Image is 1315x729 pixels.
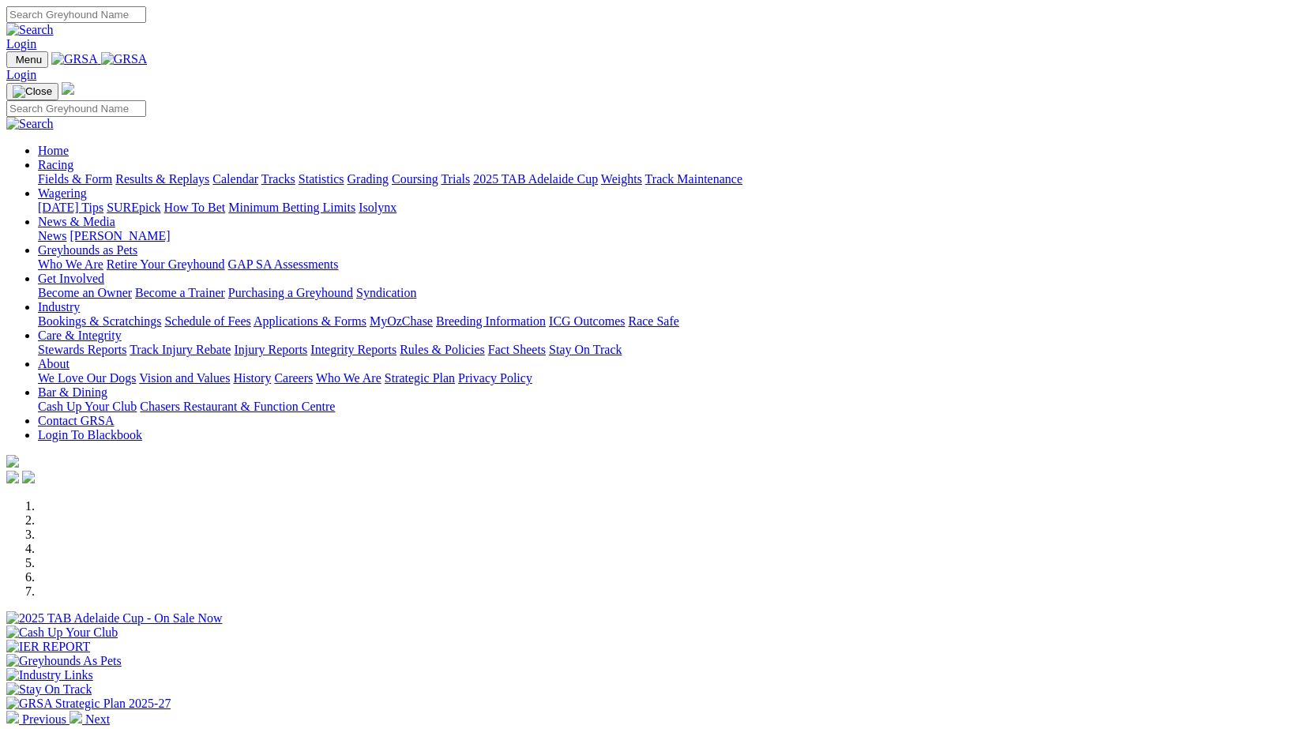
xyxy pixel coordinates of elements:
[38,158,73,171] a: Racing
[6,712,70,726] a: Previous
[233,371,271,385] a: History
[22,712,66,726] span: Previous
[436,314,546,328] a: Breeding Information
[51,52,98,66] img: GRSA
[6,626,118,640] img: Cash Up Your Club
[458,371,532,385] a: Privacy Policy
[348,172,389,186] a: Grading
[38,329,122,342] a: Care & Integrity
[6,68,36,81] a: Login
[400,343,485,356] a: Rules & Policies
[22,471,35,483] img: twitter.svg
[441,172,470,186] a: Trials
[234,343,307,356] a: Injury Reports
[370,314,433,328] a: MyOzChase
[16,54,42,66] span: Menu
[6,640,90,654] img: IER REPORT
[6,682,92,697] img: Stay On Track
[6,117,54,131] img: Search
[38,172,1309,186] div: Racing
[107,257,225,271] a: Retire Your Greyhound
[38,186,87,200] a: Wagering
[254,314,366,328] a: Applications & Forms
[228,201,355,214] a: Minimum Betting Limits
[13,85,52,98] img: Close
[130,343,231,356] a: Track Injury Rebate
[6,711,19,723] img: chevron-left-pager-white.svg
[38,286,132,299] a: Become an Owner
[228,257,339,271] a: GAP SA Assessments
[140,400,335,413] a: Chasers Restaurant & Function Centre
[38,428,142,442] a: Login To Blackbook
[261,172,295,186] a: Tracks
[601,172,642,186] a: Weights
[38,414,114,427] a: Contact GRSA
[139,371,230,385] a: Vision and Values
[38,229,66,242] a: News
[38,215,115,228] a: News & Media
[38,385,107,399] a: Bar & Dining
[135,286,225,299] a: Become a Trainer
[38,201,1309,215] div: Wagering
[549,314,625,328] a: ICG Outcomes
[356,286,416,299] a: Syndication
[310,343,396,356] a: Integrity Reports
[70,712,110,726] a: Next
[6,654,122,668] img: Greyhounds As Pets
[38,286,1309,300] div: Get Involved
[488,343,546,356] a: Fact Sheets
[115,172,209,186] a: Results & Replays
[6,455,19,468] img: logo-grsa-white.png
[164,201,226,214] a: How To Bet
[392,172,438,186] a: Coursing
[70,711,82,723] img: chevron-right-pager-white.svg
[38,243,137,257] a: Greyhounds as Pets
[38,272,104,285] a: Get Involved
[38,343,126,356] a: Stewards Reports
[107,201,160,214] a: SUREpick
[6,83,58,100] button: Toggle navigation
[628,314,678,328] a: Race Safe
[38,314,161,328] a: Bookings & Scratchings
[38,300,80,314] a: Industry
[6,668,93,682] img: Industry Links
[38,343,1309,357] div: Care & Integrity
[385,371,455,385] a: Strategic Plan
[6,37,36,51] a: Login
[38,357,70,370] a: About
[6,611,223,626] img: 2025 TAB Adelaide Cup - On Sale Now
[38,257,1309,272] div: Greyhounds as Pets
[359,201,396,214] a: Isolynx
[274,371,313,385] a: Careers
[6,697,171,711] img: GRSA Strategic Plan 2025-27
[85,712,110,726] span: Next
[228,286,353,299] a: Purchasing a Greyhound
[38,371,1309,385] div: About
[549,343,622,356] a: Stay On Track
[70,229,170,242] a: [PERSON_NAME]
[316,371,381,385] a: Who We Are
[38,172,112,186] a: Fields & Form
[164,314,250,328] a: Schedule of Fees
[6,6,146,23] input: Search
[101,52,148,66] img: GRSA
[645,172,742,186] a: Track Maintenance
[38,400,1309,414] div: Bar & Dining
[38,400,137,413] a: Cash Up Your Club
[212,172,258,186] a: Calendar
[62,82,74,95] img: logo-grsa-white.png
[38,371,136,385] a: We Love Our Dogs
[38,201,103,214] a: [DATE] Tips
[6,100,146,117] input: Search
[38,144,69,157] a: Home
[38,229,1309,243] div: News & Media
[6,51,48,68] button: Toggle navigation
[6,23,54,37] img: Search
[38,314,1309,329] div: Industry
[6,471,19,483] img: facebook.svg
[38,257,103,271] a: Who We Are
[299,172,344,186] a: Statistics
[473,172,598,186] a: 2025 TAB Adelaide Cup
